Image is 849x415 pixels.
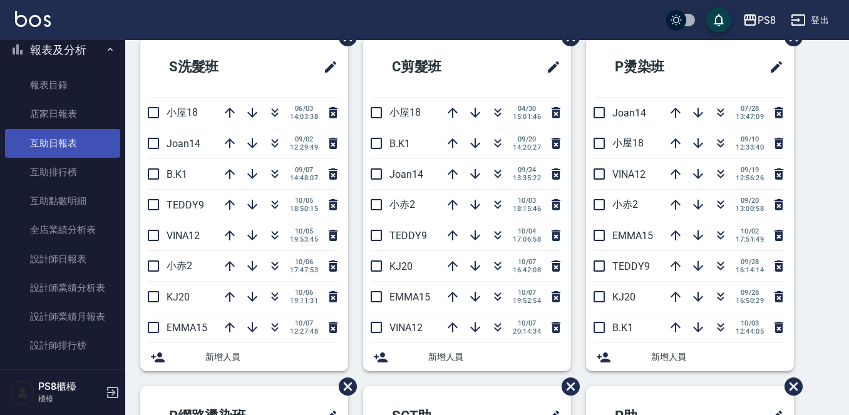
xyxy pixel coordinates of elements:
[736,266,764,274] span: 16:14:14
[5,245,120,274] a: 設計師日報表
[167,230,200,242] span: VINA12
[5,158,120,187] a: 互助排行榜
[290,105,318,113] span: 06/03
[167,106,198,118] span: 小屋18
[5,215,120,244] a: 全店業績分析表
[389,198,415,210] span: 小赤2
[290,258,318,266] span: 10/06
[38,393,102,404] p: 櫃檯
[389,106,421,118] span: 小屋18
[736,166,764,174] span: 09/19
[316,52,338,82] span: 修改班表的標題
[736,143,764,151] span: 12:33:40
[150,44,277,90] h2: S洗髮班
[513,266,541,274] span: 16:42:08
[736,258,764,266] span: 09/28
[612,198,638,210] span: 小赤2
[736,289,764,297] span: 09/28
[290,205,318,213] span: 18:50:15
[513,197,541,205] span: 10/03
[290,227,318,235] span: 10/05
[586,343,794,371] div: 新增人員
[329,368,359,405] span: 刪除班表
[775,368,805,405] span: 刪除班表
[5,187,120,215] a: 互助點數明細
[761,52,784,82] span: 修改班表的標題
[736,135,764,143] span: 09/10
[5,34,120,66] button: 報表及分析
[651,351,784,364] span: 新增人員
[290,166,318,174] span: 09/07
[290,197,318,205] span: 10/05
[736,105,764,113] span: 07/28
[290,235,318,243] span: 19:53:45
[5,302,120,331] a: 設計師業績月報表
[428,351,561,364] span: 新增人員
[736,327,764,336] span: 12:44:05
[290,327,318,336] span: 12:27:48
[513,174,541,182] span: 13:35:22
[612,230,653,242] span: EMMA15
[290,319,318,327] span: 10/07
[513,166,541,174] span: 09/24
[290,266,318,274] span: 17:47:53
[290,297,318,305] span: 19:11:31
[389,260,413,272] span: KJ20
[167,168,187,180] span: B.K1
[513,105,541,113] span: 04/30
[513,319,541,327] span: 10/07
[736,319,764,327] span: 10/03
[736,197,764,205] span: 09/20
[738,8,781,33] button: PS8
[513,143,541,151] span: 14:20:27
[552,368,582,405] span: 刪除班表
[373,44,500,90] h2: C剪髮班
[38,381,102,393] h5: PS8櫃檯
[389,291,430,303] span: EMMA15
[612,260,650,272] span: TEDDY9
[538,52,561,82] span: 修改班表的標題
[612,107,646,119] span: Joan14
[290,113,318,121] span: 14:03:38
[706,8,731,33] button: save
[167,138,200,150] span: Joan14
[513,113,541,121] span: 15:01:46
[10,380,35,405] img: Person
[513,235,541,243] span: 17:06:58
[290,143,318,151] span: 12:29:49
[140,343,348,371] div: 新增人員
[5,331,120,360] a: 設計師排行榜
[389,230,427,242] span: TEDDY9
[612,168,646,180] span: VINA12
[736,235,764,243] span: 17:51:49
[513,205,541,213] span: 18:15:46
[596,44,723,90] h2: P燙染班
[513,135,541,143] span: 09/20
[612,322,633,334] span: B.K1
[786,9,834,32] button: 登出
[612,137,644,149] span: 小屋18
[290,135,318,143] span: 09/02
[736,113,764,121] span: 13:47:09
[513,297,541,305] span: 19:52:54
[513,327,541,336] span: 20:14:34
[513,289,541,297] span: 10/07
[612,291,635,303] span: KJ20
[736,205,764,213] span: 13:00:58
[389,168,423,180] span: Joan14
[758,13,776,28] div: PS8
[363,343,571,371] div: 新增人員
[5,100,120,128] a: 店家日報表
[389,138,410,150] span: B.K1
[167,322,207,334] span: EMMA15
[5,274,120,302] a: 設計師業績分析表
[513,227,541,235] span: 10/04
[205,351,338,364] span: 新增人員
[736,297,764,305] span: 16:50:29
[290,174,318,182] span: 14:48:07
[15,11,51,27] img: Logo
[167,260,192,272] span: 小赤2
[513,258,541,266] span: 10/07
[167,199,204,211] span: TEDDY9
[736,174,764,182] span: 12:56:26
